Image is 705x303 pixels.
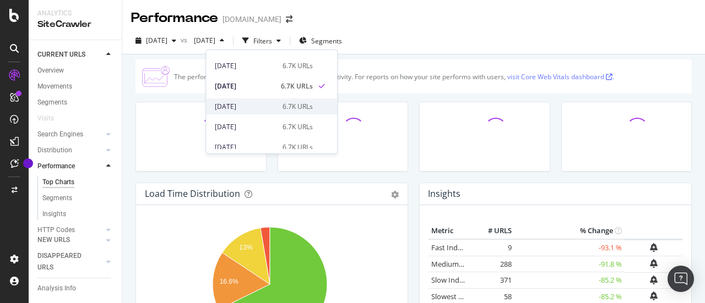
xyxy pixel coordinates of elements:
[311,36,342,46] span: Segments
[431,259,556,269] a: Medium Indexable URLs (500 ms < 1 s)
[37,161,103,172] a: Performance
[37,145,103,156] a: Distribution
[295,32,346,49] button: Segments
[142,66,170,87] img: CjTTJyXI.png
[37,81,72,92] div: Movements
[42,192,72,204] div: Segments
[650,276,658,284] div: bell-plus
[42,177,114,188] a: Top Charts
[37,129,83,140] div: Search Engines
[514,256,625,272] td: -91.8 %
[131,32,181,49] button: [DATE]
[286,15,292,23] div: arrow-right-arrow-left
[37,224,103,236] a: HTTP Codes
[37,129,103,140] a: Search Engines
[42,177,74,188] div: Top Charts
[283,61,313,71] div: 6.7K URLs
[507,72,614,81] a: visit Core Web Vitals dashboard .
[37,65,114,76] a: Overview
[470,239,514,256] td: 9
[37,250,103,273] a: DISAPPEARED URLS
[37,65,64,76] div: Overview
[37,97,114,108] a: Segments
[37,145,72,156] div: Distribution
[215,122,276,132] div: [DATE]
[174,72,614,81] div: The performance reports in this section reflect bot activity. For reports on how your site perfor...
[42,192,114,204] a: Segments
[470,223,514,239] th: # URLS
[131,9,218,27] div: Performance
[223,14,281,25] div: [DOMAIN_NAME]
[37,161,75,172] div: Performance
[215,61,276,71] div: [DATE]
[470,272,514,289] td: 371
[514,272,625,289] td: -85.2 %
[650,243,658,252] div: bell-plus
[146,36,167,45] span: 2025 Sep. 23rd
[429,223,470,239] th: Metric
[215,102,276,112] div: [DATE]
[181,35,189,45] span: vs
[37,113,65,124] a: Visits
[37,234,70,246] div: NEW URLS
[238,32,285,49] button: Filters
[220,278,238,285] text: 16.6%
[37,49,85,60] div: CURRENT URLS
[37,224,75,236] div: HTTP Codes
[37,9,113,18] div: Analytics
[431,243,530,252] a: Fast Indexable URLs (<500 ms)
[37,81,114,92] a: Movements
[650,291,658,300] div: bell-plus
[283,122,313,132] div: 6.7K URLs
[391,191,399,199] div: gear
[283,102,313,112] div: 6.7K URLs
[668,266,694,292] div: Open Intercom Messenger
[470,256,514,272] td: 288
[37,283,76,294] div: Analysis Info
[23,158,33,168] div: Tooltip anchor
[283,142,313,152] div: 6.7K URLs
[431,291,528,301] a: Slowest Indexable URLs (>2 s)
[42,208,114,220] a: Insights
[37,97,67,108] div: Segments
[37,113,54,124] div: Visits
[37,283,114,294] a: Analysis Info
[215,81,274,91] div: [DATE]
[239,244,252,251] text: 13%
[37,49,103,60] a: CURRENT URLS
[37,250,93,273] div: DISAPPEARED URLS
[428,186,460,201] h4: Insights
[189,36,215,45] span: 2025 Sep. 15th
[42,208,66,220] div: Insights
[189,32,229,49] button: [DATE]
[514,223,625,239] th: % Change
[215,142,276,152] div: [DATE]
[37,18,113,31] div: SiteCrawler
[431,275,530,285] a: Slow Indexable URLs (1 s < 2 s)
[650,259,658,268] div: bell-plus
[253,36,272,46] div: Filters
[514,239,625,256] td: -93.1 %
[37,234,103,246] a: NEW URLS
[281,81,313,91] div: 6.7K URLs
[145,188,240,199] div: Load Time Distribution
